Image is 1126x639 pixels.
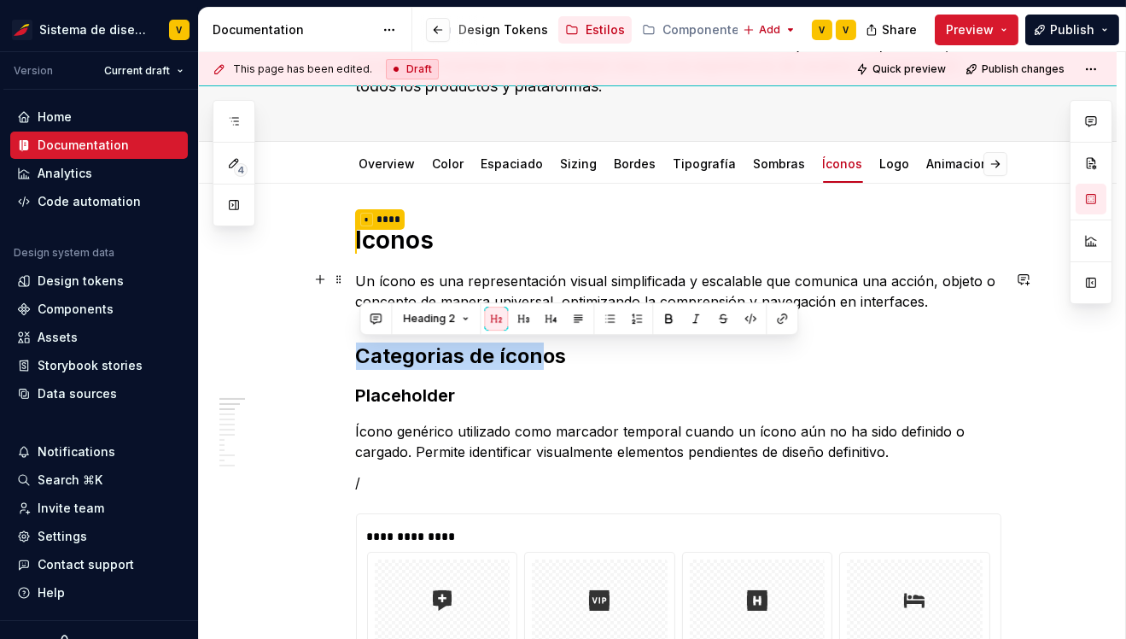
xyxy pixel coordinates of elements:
div: Invite team [38,500,104,517]
span: This page has been edited. [233,62,372,76]
a: Assets [10,324,188,351]
div: Documentation [213,21,374,38]
a: Componentes [635,16,772,44]
a: Analytics [10,160,188,187]
button: Share [857,15,928,45]
div: Design tokens [38,273,124,290]
div: Notifications [38,443,115,460]
div: Help [38,584,65,601]
div: Sistema de diseño Iberia [39,21,149,38]
p: / [356,472,1001,493]
div: Bordes [608,145,663,181]
button: Notifications [10,438,188,466]
a: Settings [10,523,188,550]
div: Design Tokens [458,21,548,38]
button: Current draft [96,59,191,83]
div: Documentation [38,137,129,154]
a: Overview [359,156,416,171]
button: Publish [1025,15,1119,45]
a: Color [433,156,464,171]
a: Invite team [10,495,188,522]
a: Design tokens [10,267,188,295]
div: Íconos [816,145,870,181]
div: Sizing [554,145,604,181]
div: Estilos [586,21,625,38]
button: Publish changes [960,57,1072,81]
a: Design Tokens [431,16,555,44]
div: Animaciones [920,145,1011,181]
h2: Categorias de íconos [356,343,1001,370]
p: Ícono genérico utilizado como marcador temporal cuando un ícono aún no ha sido definido o cargado... [356,421,1001,462]
h3: Placeholder [356,384,1001,407]
a: Components [10,296,188,323]
a: Data sources [10,380,188,407]
h1: Íconos [356,225,1001,257]
button: Add [738,18,802,42]
div: Data sources [38,385,117,402]
div: Storybook stories [38,357,143,374]
a: Tipografía [674,156,737,171]
a: Logo [880,156,910,171]
button: Heading 2 [395,307,476,331]
span: Publish [1050,21,1094,38]
div: Espaciado [475,145,551,181]
img: 55604660-494d-44a9-beb2-692398e9940a.png [12,20,32,40]
div: Componentes [662,21,746,38]
div: Logo [873,145,917,181]
div: Version [14,64,53,78]
div: Tipografía [667,145,744,181]
a: Storybook stories [10,352,188,379]
p: Un ícono es una representación visual simplificada y escalable que comunica una acción, objeto o ... [356,271,1001,312]
div: Components [38,301,114,318]
div: Sombras [747,145,813,181]
div: Code automation [38,193,141,210]
span: Publish changes [982,62,1065,76]
a: Estilos [558,16,632,44]
button: Help [10,579,188,607]
span: Share [882,21,917,38]
a: Sizing [561,156,598,171]
div: Analytics [38,165,92,182]
a: Sombras [754,156,806,171]
button: Quick preview [851,57,954,81]
a: Bordes [615,156,656,171]
div: V [820,23,826,37]
span: 4 [234,163,248,177]
span: Quick preview [872,62,946,76]
span: Current draft [104,64,170,78]
button: Preview [935,15,1018,45]
span: Preview [946,21,994,38]
div: Color [426,145,471,181]
div: V [843,23,849,37]
a: Code automation [10,188,188,215]
a: Home [10,103,188,131]
div: V [177,23,183,37]
div: Settings [38,528,87,545]
a: Íconos [823,156,863,171]
div: Contact support [38,556,134,573]
div: Home [38,108,72,126]
a: Documentation [10,132,188,159]
div: Assets [38,329,78,346]
button: Search ⌘K [10,466,188,494]
div: Design system data [14,246,114,260]
button: Sistema de diseño IberiaV [3,11,195,48]
a: Espaciado [481,156,544,171]
a: Animaciones [927,156,1004,171]
span: Add [759,23,780,37]
span: Draft [406,62,432,76]
button: Contact support [10,551,188,578]
div: Search ⌘K [38,472,102,489]
div: Overview [353,145,423,181]
span: Heading 2 [403,312,455,325]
